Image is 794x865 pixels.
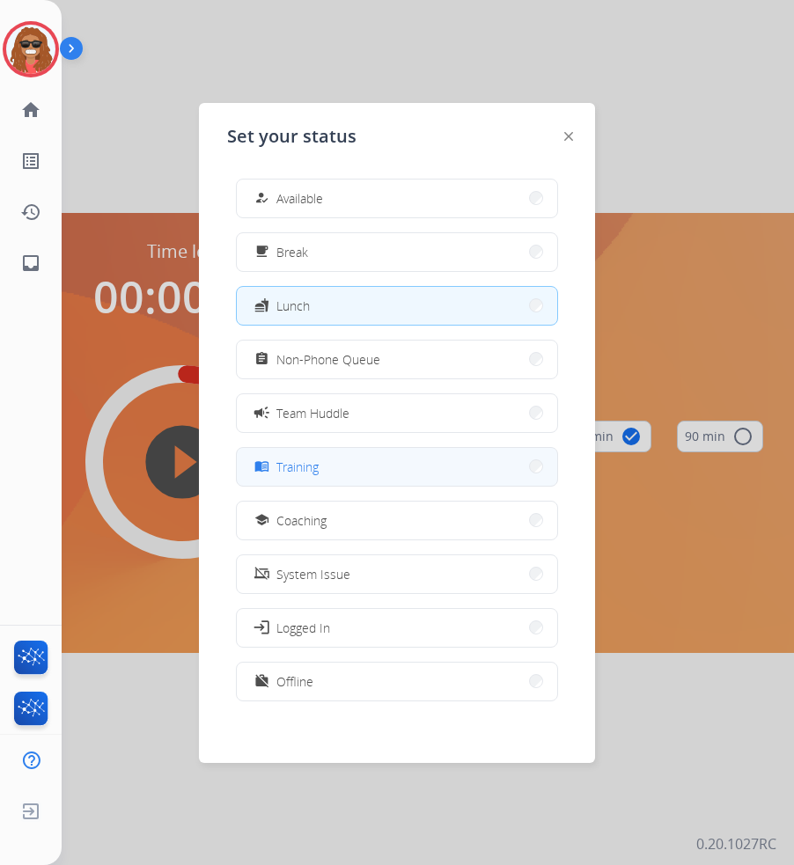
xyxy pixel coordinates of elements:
button: Coaching [237,502,557,539]
mat-icon: campaign [253,404,270,422]
span: Offline [276,672,313,691]
mat-icon: list_alt [20,150,41,172]
mat-icon: fastfood [254,298,269,313]
mat-icon: free_breakfast [254,245,269,260]
mat-icon: home [20,99,41,121]
span: Break [276,243,308,261]
button: Non-Phone Queue [237,341,557,378]
p: 0.20.1027RC [696,833,776,854]
span: Available [276,189,323,208]
span: Coaching [276,511,327,530]
mat-icon: history [20,202,41,223]
button: Logged In [237,609,557,647]
mat-icon: phonelink_off [254,567,269,582]
span: Set your status [227,124,357,149]
button: Team Huddle [237,394,557,432]
mat-icon: how_to_reg [254,191,269,206]
mat-icon: assignment [254,352,269,367]
span: Logged In [276,619,330,637]
mat-icon: work_off [254,674,269,689]
button: System Issue [237,555,557,593]
mat-icon: menu_book [254,459,269,474]
mat-icon: inbox [20,253,41,274]
mat-icon: login [253,619,270,636]
button: Offline [237,663,557,700]
span: System Issue [276,565,350,583]
img: close-button [564,132,573,141]
button: Available [237,180,557,217]
img: avatar [6,25,55,74]
button: Lunch [237,287,557,325]
mat-icon: school [254,513,269,528]
span: Training [276,458,319,476]
span: Non-Phone Queue [276,350,380,369]
span: Lunch [276,297,310,315]
button: Break [237,233,557,271]
button: Training [237,448,557,486]
span: Team Huddle [276,404,349,422]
